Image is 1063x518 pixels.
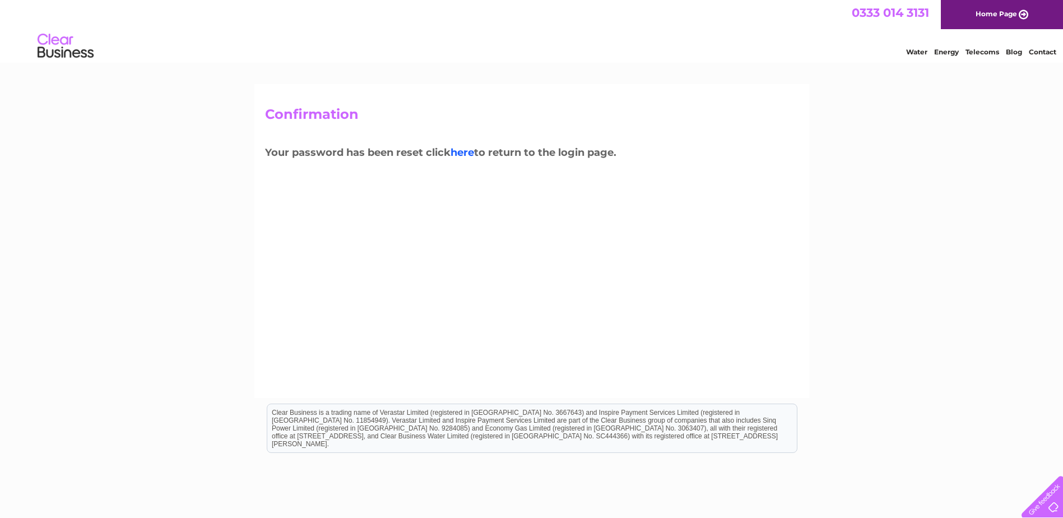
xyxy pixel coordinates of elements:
[267,6,797,54] div: Clear Business is a trading name of Verastar Limited (registered in [GEOGRAPHIC_DATA] No. 3667643...
[906,48,927,56] a: Water
[265,145,799,164] h3: Your password has been reset click to return to the login page.
[1029,48,1056,56] a: Contact
[852,6,929,20] a: 0333 014 3131
[934,48,959,56] a: Energy
[965,48,999,56] a: Telecoms
[451,146,474,159] a: here
[1006,48,1022,56] a: Blog
[265,107,799,128] h2: Confirmation
[37,29,94,63] img: logo.png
